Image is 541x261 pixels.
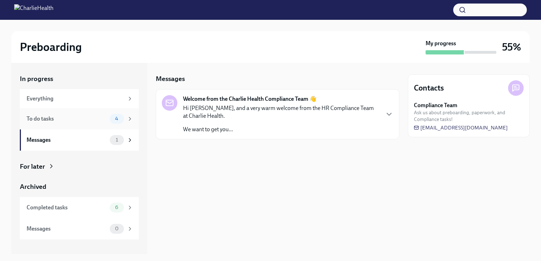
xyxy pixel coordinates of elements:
[27,115,107,123] div: To do tasks
[20,162,139,171] a: For later
[20,40,82,54] h2: Preboarding
[20,197,139,218] a: Completed tasks6
[502,41,521,53] h3: 55%
[27,225,107,233] div: Messages
[111,226,123,231] span: 0
[20,162,45,171] div: For later
[414,83,444,93] h4: Contacts
[20,182,139,191] a: Archived
[414,101,457,109] strong: Compliance Team
[414,124,508,131] a: [EMAIL_ADDRESS][DOMAIN_NAME]
[20,218,139,239] a: Messages0
[20,74,139,83] a: In progress
[27,204,107,211] div: Completed tasks
[183,126,379,133] p: We want to get you...
[111,116,123,121] span: 4
[183,104,379,120] p: Hi [PERSON_NAME], and a very warm welcome from the HR Compliance Team at Charlie Health.
[111,205,123,210] span: 6
[20,89,139,108] a: Everything
[20,108,139,129] a: To do tasks4
[414,109,524,123] span: Ask us about preboarding, paperwork, and Compliance tasks!
[20,129,139,151] a: Messages1
[183,95,317,103] strong: Welcome from the Charlie Health Compliance Team 👋
[426,40,456,47] strong: My progress
[112,137,122,143] span: 1
[156,74,185,83] h5: Messages
[27,95,124,103] div: Everything
[27,136,107,144] div: Messages
[14,4,53,16] img: CharlieHealth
